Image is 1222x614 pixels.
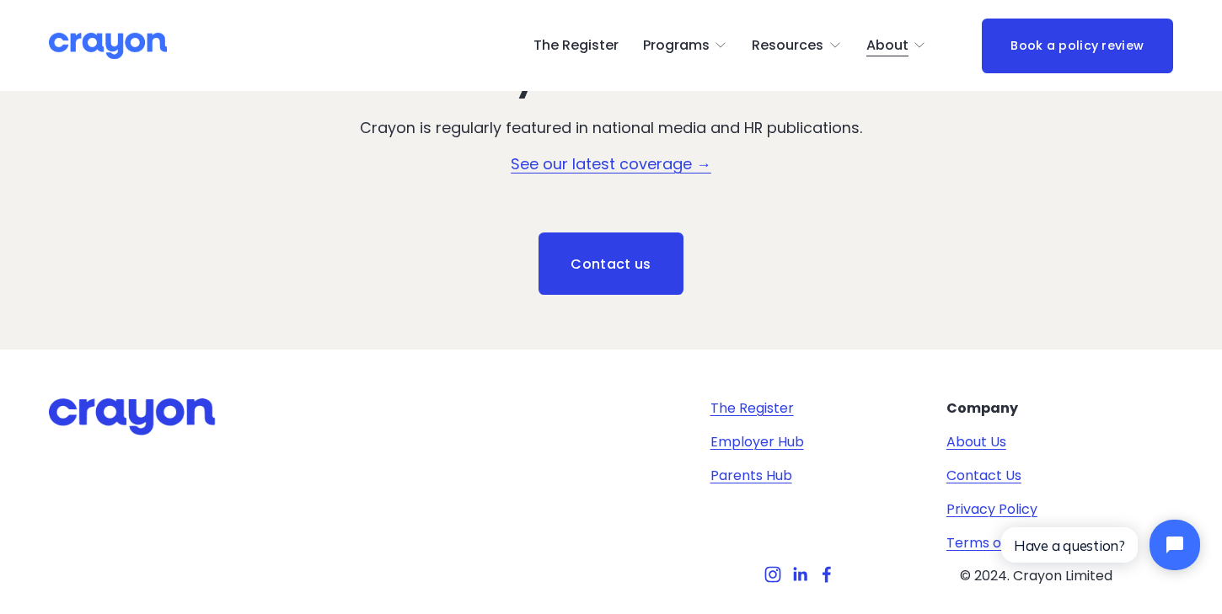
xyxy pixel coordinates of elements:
a: Facebook [818,566,835,583]
a: Privacy Policy [946,499,1037,520]
strong: Company [946,398,1018,418]
a: Terms of Use [946,533,1034,553]
a: The Register [710,398,794,419]
a: folder dropdown [752,32,842,59]
a: Parents Hub [710,466,792,486]
a: Contact Us [946,466,1021,486]
a: Employer Hub [710,432,804,452]
p: Crayon is regularly featured in national media and HR publications. [285,117,937,140]
a: folder dropdown [866,32,927,59]
span: Programs [643,34,710,58]
iframe: Tidio Chat [987,505,1214,585]
a: See our latest coverage → [511,153,711,174]
span: Resources [752,34,823,58]
img: Crayon [49,31,167,61]
a: LinkedIn [791,566,808,583]
a: Book a policy review [982,19,1173,73]
span: About [866,34,908,58]
a: folder dropdown [643,32,728,59]
p: © 2024. Crayon Limited [946,566,1126,586]
a: About Us [946,432,1006,452]
a: The Register [533,32,619,59]
a: Contact us [539,232,684,295]
a: Instagram [764,566,781,583]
